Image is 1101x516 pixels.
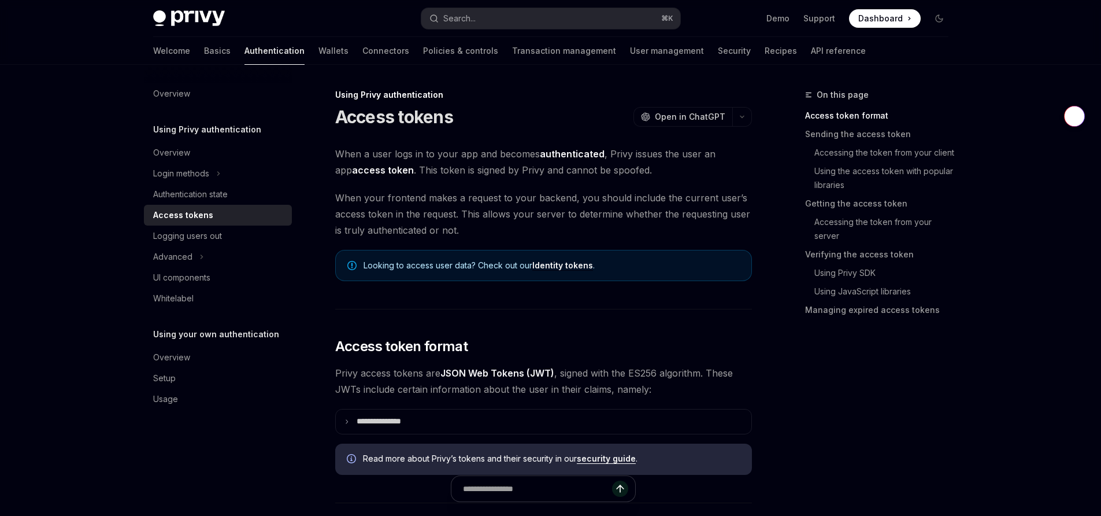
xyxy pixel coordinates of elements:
[153,292,194,305] div: Whitelabel
[421,8,680,29] button: Open search
[153,392,178,406] div: Usage
[153,146,190,160] div: Overview
[805,282,958,301] a: Using JavaScript libraries
[153,250,192,264] div: Advanced
[144,205,292,226] a: Access tokens
[153,187,228,201] div: Authentication state
[153,37,190,65] a: Welcome
[153,123,261,137] h5: Using Privy authentication
[930,9,948,28] button: Toggle dark mode
[805,301,958,319] a: Managing expired access tokens
[805,245,958,264] a: Verifying the access token
[153,10,225,27] img: dark logo
[318,37,349,65] a: Wallets
[335,190,752,238] span: When your frontend makes a request to your backend, you should include the current user’s access ...
[423,37,498,65] a: Policies & controls
[805,213,958,245] a: Accessing the token from your server
[335,365,752,397] span: Privy access tokens are , signed with the ES256 algorithm. These JWTs include certain information...
[144,368,292,389] a: Setup
[144,267,292,288] a: UI components
[144,246,292,267] button: Toggle Advanced section
[817,88,869,102] span: On this page
[244,37,305,65] a: Authentication
[766,13,789,24] a: Demo
[718,37,751,65] a: Security
[540,148,605,160] strong: authenticated
[805,264,958,282] a: Using Privy SDK
[347,454,358,466] svg: Info
[144,226,292,246] a: Logging users out
[633,107,732,127] button: Open in ChatGPT
[144,389,292,410] a: Usage
[362,37,409,65] a: Connectors
[805,125,958,143] a: Sending the access token
[153,271,210,285] div: UI components
[364,260,740,271] span: Looking to access user data? Check out our .
[577,454,636,464] a: security guide
[144,288,292,309] a: Whitelabel
[512,37,616,65] a: Transaction management
[335,106,453,127] h1: Access tokens
[849,9,921,28] a: Dashboard
[335,89,752,101] div: Using Privy authentication
[153,208,213,222] div: Access tokens
[144,347,292,368] a: Overview
[153,167,209,180] div: Login methods
[347,261,357,270] svg: Note
[803,13,835,24] a: Support
[805,162,958,194] a: Using the access token with popular libraries
[363,453,740,465] span: Read more about Privy’s tokens and their security in our .
[153,351,190,364] div: Overview
[204,37,231,65] a: Basics
[153,87,190,101] div: Overview
[612,481,628,497] button: Send message
[858,13,903,24] span: Dashboard
[153,229,222,243] div: Logging users out
[443,12,476,25] div: Search...
[153,327,279,341] h5: Using your own authentication
[440,367,554,379] a: JSON Web Tokens (JWT)
[630,37,704,65] a: User management
[153,371,176,385] div: Setup
[144,184,292,205] a: Authentication state
[805,106,958,125] a: Access token format
[335,337,468,356] span: Access token format
[144,142,292,163] a: Overview
[655,111,725,123] span: Open in ChatGPT
[805,194,958,213] a: Getting the access token
[335,146,752,178] span: When a user logs in to your app and becomes , Privy issues the user an app . This token is signed...
[805,143,958,162] a: Accessing the token from your client
[661,14,673,23] span: ⌘ K
[144,83,292,104] a: Overview
[463,476,612,502] input: Ask a question...
[532,260,593,271] a: Identity tokens
[144,163,292,184] button: Toggle Login methods section
[765,37,797,65] a: Recipes
[352,164,414,176] strong: access token
[811,37,866,65] a: API reference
